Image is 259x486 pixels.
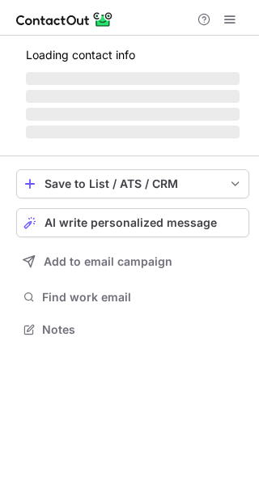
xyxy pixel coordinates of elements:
button: Find work email [16,286,249,309]
p: Loading contact info [26,49,240,62]
span: ‌ [26,72,240,85]
span: AI write personalized message [45,216,217,229]
div: Save to List / ATS / CRM [45,177,221,190]
span: ‌ [26,108,240,121]
span: ‌ [26,90,240,103]
button: save-profile-one-click [16,169,249,198]
button: Notes [16,318,249,341]
span: Notes [42,322,243,337]
button: AI write personalized message [16,208,249,237]
span: ‌ [26,126,240,139]
button: Add to email campaign [16,247,249,276]
span: Add to email campaign [44,255,172,268]
img: ContactOut v5.3.10 [16,10,113,29]
span: Find work email [42,290,243,305]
